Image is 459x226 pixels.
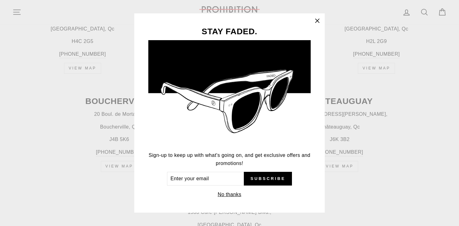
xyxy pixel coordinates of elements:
[148,27,311,36] h3: STAY FADED.
[216,190,243,199] button: No thanks
[167,172,244,186] input: Enter your email
[244,172,292,186] button: Subscribe
[148,151,311,167] p: Sign-up to keep up with what's going on, and get exclusive offers and promotions!
[250,176,285,181] span: Subscribe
